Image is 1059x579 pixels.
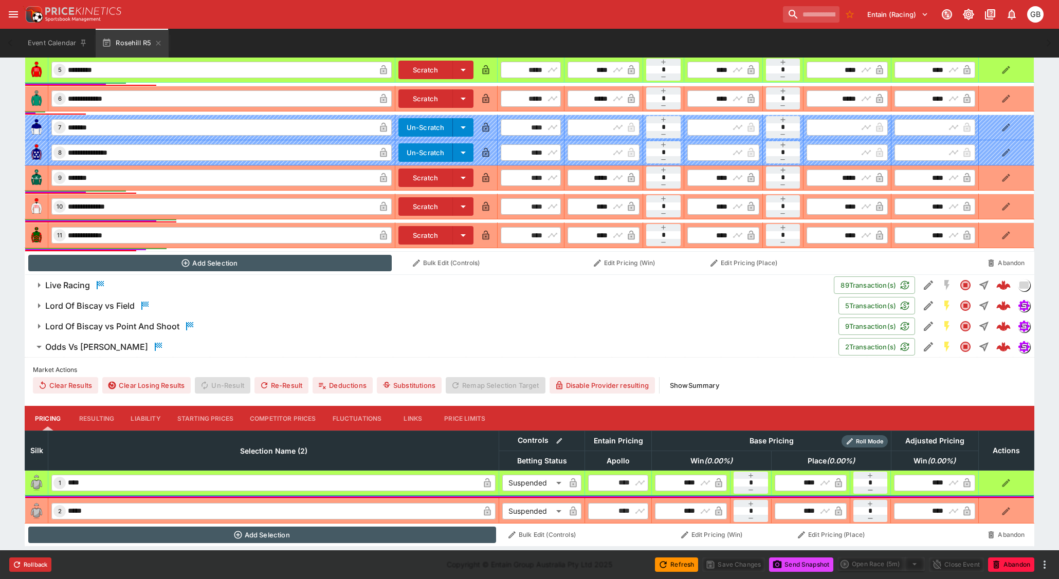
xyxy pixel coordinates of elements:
[122,406,169,431] button: Liability
[996,298,1011,313] img: logo-cerberus--red.svg
[553,434,566,447] button: Bulk edit
[25,316,838,337] button: Lord Of Biscay vs Point And Shoot
[585,431,652,451] th: Entain Pricing
[1018,300,1030,311] img: simulator
[655,527,769,543] button: Edit Pricing (Win)
[25,275,834,295] button: Live Racing
[919,276,938,294] button: Edit Detail
[938,317,956,335] button: SGM Enabled
[56,174,64,181] span: 9
[902,455,967,467] span: Win(0.00%)
[56,95,64,102] span: 6
[377,377,442,394] button: Substitutions
[56,66,64,73] span: 5
[861,6,935,23] button: Select Tenant
[975,296,993,315] button: Straight
[956,317,975,335] button: Closed
[838,297,915,314] button: 5Transaction(s)
[993,337,1014,357] a: 695ae238-db23-4f23-839e-395f1fd012b5
[981,255,1031,271] button: Abandon
[56,124,63,131] span: 7
[679,455,744,467] span: Win(0.00%)
[993,316,1014,337] a: a176f249-7e2f-4334-8c6f-5492608e19d2
[993,295,1014,316] a: e0105d6d-bef0-4b09-ad81-58fc6c18d7de
[842,6,858,23] button: No Bookmarks
[927,455,956,467] em: ( 0.00 %)
[398,89,453,108] button: Scratch
[996,278,1011,292] div: 7ddc2631-47c5-4690-b265-27119ee3d46d
[28,527,496,543] button: Add Selection
[28,144,45,161] img: runner 8
[28,62,45,78] img: runner 5
[996,298,1011,313] div: e0105d6d-bef0-4b09-ad81-58fc6c18d7de
[45,301,135,311] h6: Lord Of Biscay vs Field
[1002,5,1021,24] button: Notifications
[324,406,390,431] button: Fluctuations
[33,362,1026,377] label: Market Actions
[838,338,915,356] button: 2Transaction(s)
[9,557,51,572] button: Rollback
[56,149,64,156] span: 8
[54,203,65,210] span: 10
[796,455,866,467] span: Place(0.00%)
[959,320,972,332] svg: Closed
[837,557,925,571] div: split button
[1018,321,1030,332] img: simulator
[938,296,956,315] button: SGM Enabled
[398,143,453,162] button: Un-Scratch
[390,406,436,431] button: Links
[254,377,308,394] button: Re-Result
[852,437,888,446] span: Roll Mode
[398,255,495,271] button: Bulk Edit (Controls)
[978,431,1034,471] th: Actions
[745,435,798,447] div: Base Pricing
[988,557,1034,572] button: Abandon
[25,431,48,471] th: Silk
[28,170,45,186] img: runner 9
[45,321,179,332] h6: Lord Of Biscay vs Point And Shoot
[436,406,494,431] button: Price Limits
[959,279,972,291] svg: Closed
[1024,3,1047,26] button: Gary Brigginshaw
[996,319,1011,333] img: logo-cerberus--red.svg
[28,227,45,244] img: runner 11
[975,317,993,335] button: Straight
[1018,279,1030,291] img: liveracing
[919,317,938,335] button: Edit Detail
[687,255,801,271] button: Edit Pricing (Place)
[1027,6,1044,23] div: Gary Brigginshaw
[1038,558,1051,571] button: more
[1018,341,1030,352] img: simulator
[242,406,324,431] button: Competitor Prices
[838,317,915,335] button: 9Transaction(s)
[313,377,373,394] button: Deductions
[71,406,122,431] button: Resulting
[704,455,733,467] em: ( 0.00 %)
[834,276,915,294] button: 89Transaction(s)
[956,276,975,294] button: Closed
[28,90,45,107] img: runner 6
[1018,300,1030,312] div: simulator
[28,198,45,215] img: runner 10
[195,377,250,394] span: Un-Result
[769,557,833,572] button: Send Snapshot
[398,197,453,216] button: Scratch
[938,276,956,294] button: SGM Disabled
[502,503,565,519] div: Suspended
[783,6,839,23] input: search
[988,558,1034,569] span: Mark an event as closed and abandoned.
[102,377,191,394] button: Clear Losing Results
[28,503,45,519] img: blank-silk.png
[568,255,681,271] button: Edit Pricing (Win)
[975,276,993,294] button: Straight
[398,61,453,79] button: Scratch
[975,338,993,356] button: Straight
[842,435,888,447] div: Show/hide Price Roll mode configuration.
[22,29,94,58] button: Event Calendar
[959,341,972,353] svg: Closed
[1018,279,1030,291] div: liveracing
[919,338,938,356] button: Edit Detail
[502,475,565,491] div: Suspended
